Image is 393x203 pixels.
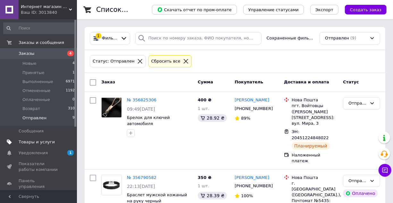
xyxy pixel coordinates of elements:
[21,10,77,15] div: Ваш ID: 3013840
[91,58,136,65] div: Статус: Отправлен
[348,178,367,184] div: Отправлен
[22,70,45,76] span: Принятые
[241,193,253,198] span: 100%
[67,150,74,156] span: 1
[19,40,64,46] span: Заказы и сообщения
[72,70,75,76] span: 1
[325,35,349,41] span: Отправлен
[292,142,330,150] div: Планируемый
[233,182,274,190] div: [PHONE_NUMBER]
[22,79,53,85] span: Выполненные
[233,105,274,113] div: [PHONE_NUMBER]
[102,35,118,41] span: Фильтры
[66,88,75,94] span: 1192
[243,5,304,14] button: Управление статусами
[127,115,170,126] a: Брелок для ключей автомобиля
[292,97,338,103] div: Нова Пошта
[235,175,269,181] a: [PERSON_NAME]
[72,61,75,66] span: 4
[22,61,37,66] span: Новые
[101,97,122,118] a: Фото товару
[22,97,50,103] span: Оплаченные
[152,5,237,14] button: Скачать отчет по пром-оплате
[127,175,156,180] a: № 356790582
[127,106,155,112] span: 09:49[DATE]
[67,51,74,56] span: 4
[348,100,367,107] div: Отправлен
[150,58,182,65] div: Сбросить все
[310,5,339,14] button: Экспорт
[127,97,156,102] a: № 356825306
[66,79,75,85] span: 6971
[198,175,212,180] span: 350 ₴
[198,183,209,188] span: 1 шт.
[292,129,329,140] span: ЭН: 20451224848022
[198,114,227,122] div: 28.92 ₴
[135,32,262,45] input: Поиск по номеру заказа, ФИО покупателя, номеру телефона, Email, номеру накладной
[350,36,356,40] span: (9)
[343,190,378,197] div: Оплачено
[102,98,121,117] img: Фото товару
[19,178,59,190] span: Панель управления
[19,139,55,145] span: Товары и услуги
[21,4,69,10] span: Интернет магазин 24 Часа
[198,106,209,111] span: 1 шт.
[102,177,121,193] img: Фото товару
[157,7,232,13] span: Скачать отчет по пром-оплате
[248,7,299,12] span: Управление статусами
[345,5,387,14] button: Создать заказ
[198,80,213,84] span: Сумма
[292,152,338,164] div: Наложенный платеж
[22,115,46,121] span: Отправлен
[235,80,263,84] span: Покупатель
[198,192,227,199] div: 28.39 ₴
[292,103,338,126] div: пгт. Войтовцы ([PERSON_NAME][STREET_ADDRESS]: вул. Мира, 3
[101,175,122,195] a: Фото товару
[19,150,48,156] span: Уведомления
[235,97,269,103] a: [PERSON_NAME]
[22,88,50,94] span: Отмененные
[315,7,333,12] span: Экспорт
[68,106,75,112] span: 310
[267,35,315,41] span: Сохраненные фильтры:
[339,7,387,12] a: Создать заказ
[343,80,359,84] span: Статус
[19,51,34,56] span: Заказы
[284,80,329,84] span: Доставка и оплата
[96,6,151,13] h1: Список заказов
[72,115,75,121] span: 9
[350,7,381,12] span: Создать заказ
[198,97,212,102] span: 400 ₴
[101,80,115,84] span: Заказ
[96,33,101,39] div: 1
[19,128,44,134] span: Сообщения
[22,106,40,112] span: Возврат
[292,175,338,181] div: Нова Пошта
[72,97,75,103] span: 0
[241,116,250,121] span: 89%
[127,184,155,189] span: 22:13[DATE]
[3,22,75,34] input: Поиск
[379,164,391,177] button: Чат с покупателем
[19,161,59,173] span: Показатели работы компании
